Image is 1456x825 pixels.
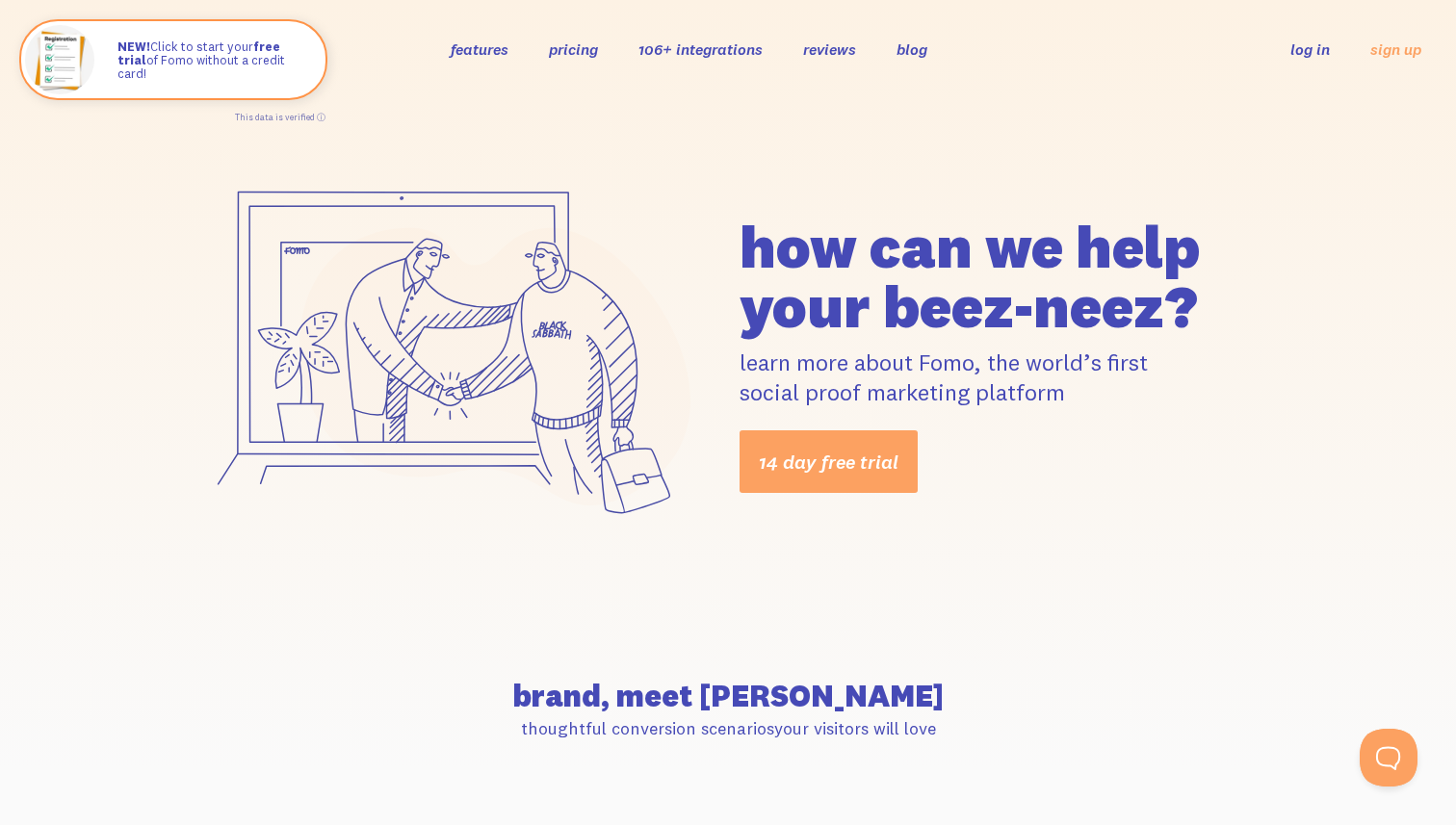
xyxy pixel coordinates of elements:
h1: how can we help your beez-neez? [740,217,1265,336]
strong: NEW! [117,39,150,54]
a: 14 day free trial [740,430,918,493]
a: This data is verified ⓘ [235,112,325,122]
a: pricing [549,39,598,59]
a: sign up [1370,39,1421,60]
p: Click to start your of Fomo without a credit card! [117,39,306,81]
a: reviews [803,39,856,59]
iframe: Help Scout Beacon - Open [1360,729,1417,786]
strong: free trial [117,39,280,67]
a: features [451,39,508,59]
img: Fomo [25,25,94,94]
a: blog [897,39,927,59]
p: learn more about Fomo, the world’s first social proof marketing platform [740,348,1265,407]
h2: brand, meet [PERSON_NAME] [191,681,1265,711]
a: 106+ integrations [638,39,763,59]
a: log in [1290,39,1330,59]
p: thoughtful conversion scenarios your visitors will love [191,717,1265,739]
